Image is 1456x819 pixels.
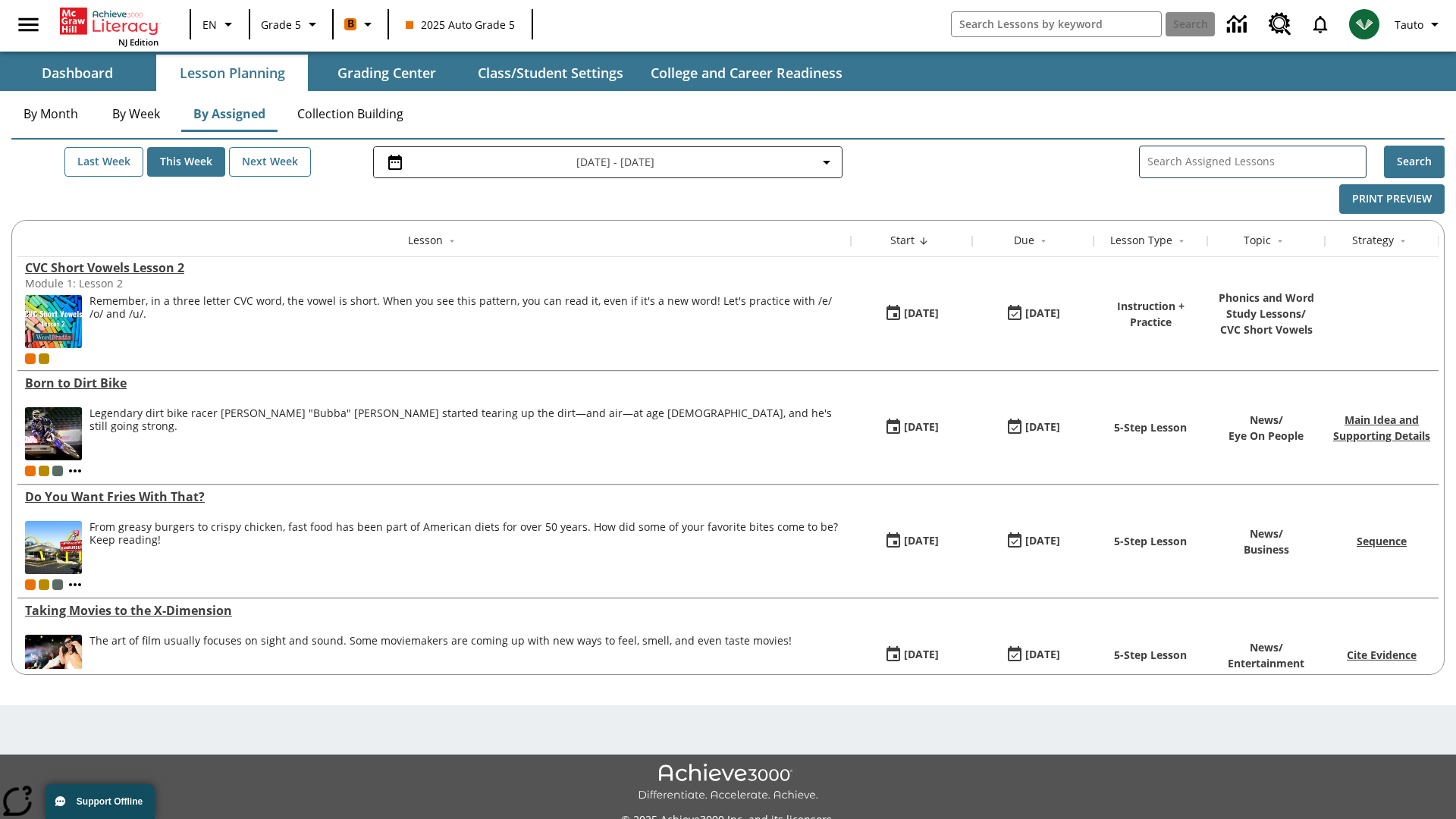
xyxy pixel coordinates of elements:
[1101,298,1200,330] p: Instruction + Practice
[1110,233,1172,248] div: Lesson Type
[229,147,311,177] button: Next Week
[6,2,51,47] button: Open side menu
[64,147,143,177] button: Last Week
[1389,11,1450,38] button: Profile/Settings
[1301,5,1340,44] a: Notifications
[1114,419,1187,435] p: 5-Step Lesson
[89,635,792,688] div: The art of film usually focuses on sight and sound. Some moviemakers are coming up with new ways ...
[466,55,635,91] button: Class/Student Settings
[25,488,843,505] div: Do You Want Fries With That?
[1271,232,1289,250] button: Sort
[25,276,253,290] div: Module 1: Lesson 2
[196,11,244,38] button: Language: EN, Select a language
[1218,4,1260,45] a: Data Center
[1244,233,1271,248] div: Topic
[89,295,843,321] p: Remember, in a three letter CVC word, the vowel is short. When you see this pattern, you can read...
[2,55,153,91] button: Dashboard
[202,17,217,33] span: EN
[1244,526,1289,541] p: News /
[60,6,158,36] a: Home
[1347,648,1417,662] a: Cite Evidence
[118,36,158,48] span: NJ Edition
[261,17,301,33] span: Grade 5
[39,466,49,476] div: New 2025 class
[25,375,843,391] a: Born to Dirt Bike, Lessons
[904,418,939,437] div: [DATE]
[576,154,654,170] span: [DATE] - [DATE]
[1357,534,1407,548] a: Sequence
[89,407,843,460] span: Legendary dirt bike racer James "Bubba" Stewart started tearing up the dirt—and air—at age 4, and...
[1339,184,1445,214] button: Print Preview
[347,14,354,33] span: B
[25,259,843,276] div: CVC Short Vowels Lesson 2
[52,579,63,590] div: OL 2025 Auto Grade 6
[98,96,174,132] button: By Week
[25,602,843,619] a: Taking Movies to the X-Dimension, Lessons
[1147,151,1366,173] input: Search Assigned Lessons
[1172,232,1191,250] button: Sort
[1340,5,1389,44] button: Select a new avatar
[11,96,90,132] button: By Month
[1395,17,1423,33] span: Tauto
[879,641,944,670] button: 08/24/25: First time the lesson was available
[255,11,328,38] button: Grade: Grade 5, Select a grade
[408,233,443,248] div: Lesson
[66,462,84,480] button: Show more classes
[904,304,939,323] div: [DATE]
[52,466,63,476] div: OL 2025 Auto Grade 6
[89,407,843,433] div: Legendary dirt bike racer [PERSON_NAME] "Bubba" [PERSON_NAME] started tearing up the dirt—and air...
[89,521,843,574] div: From greasy burgers to crispy chicken, fast food has been part of American diets for over 50 year...
[443,232,461,250] button: Sort
[156,55,308,91] button: Lesson Planning
[89,635,792,648] p: The art of film usually focuses on sight and sound. Some moviemakers are coming up with new ways ...
[1114,533,1187,549] p: 5-Step Lesson
[380,153,836,171] button: Select the date range menu item
[1352,233,1394,248] div: Strategy
[639,55,855,91] button: College and Career Readiness
[1244,541,1289,557] p: Business
[1215,322,1317,337] p: CVC Short Vowels
[406,17,515,33] span: 2025 Auto Grade 5
[77,796,143,807] span: Support Offline
[25,375,843,391] div: Born to Dirt Bike
[25,353,36,364] div: Current Class
[1000,641,1065,670] button: 08/24/25: Last day the lesson can be accessed
[1384,146,1445,178] button: Search
[66,576,84,594] button: Show more classes
[45,784,155,819] button: Support Offline
[1025,304,1060,323] div: [DATE]
[1349,9,1379,39] img: avatar image
[89,295,843,348] div: Remember, in a three letter CVC word, the vowel is short. When you see this pattern, you can read...
[1228,412,1304,428] p: News /
[25,466,36,476] div: Current Class
[25,295,82,348] img: CVC Short Vowels Lesson 2.
[39,353,49,364] span: New 2025 class
[147,147,225,177] button: This Week
[181,96,278,132] button: By Assigned
[25,521,82,574] img: One of the first McDonald's stores, with the iconic red sign and golden arches.
[817,153,836,171] svg: Collapse Date Range Filter
[1228,655,1304,671] p: Entertainment
[890,233,915,248] div: Start
[25,579,36,590] span: Current Class
[1025,532,1060,551] div: [DATE]
[879,527,944,556] button: 08/26/25: First time the lesson was available
[25,635,82,688] img: Panel in front of the seats sprays water mist to the happy audience at a 4DX-equipped theater.
[311,55,463,91] button: Grading Center
[25,259,843,276] a: CVC Short Vowels Lesson 2, Lessons
[39,579,49,590] span: New 2025 class
[338,11,383,38] button: Boost Class color is orange. Change class color
[25,602,843,619] div: Taking Movies to the X-Dimension
[1000,413,1065,442] button: 08/26/25: Last day the lesson can be accessed
[1000,527,1065,556] button: 08/26/25: Last day the lesson can be accessed
[1215,290,1317,322] p: Phonics and Word Study Lessons /
[1394,232,1412,250] button: Sort
[1228,639,1304,655] p: News /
